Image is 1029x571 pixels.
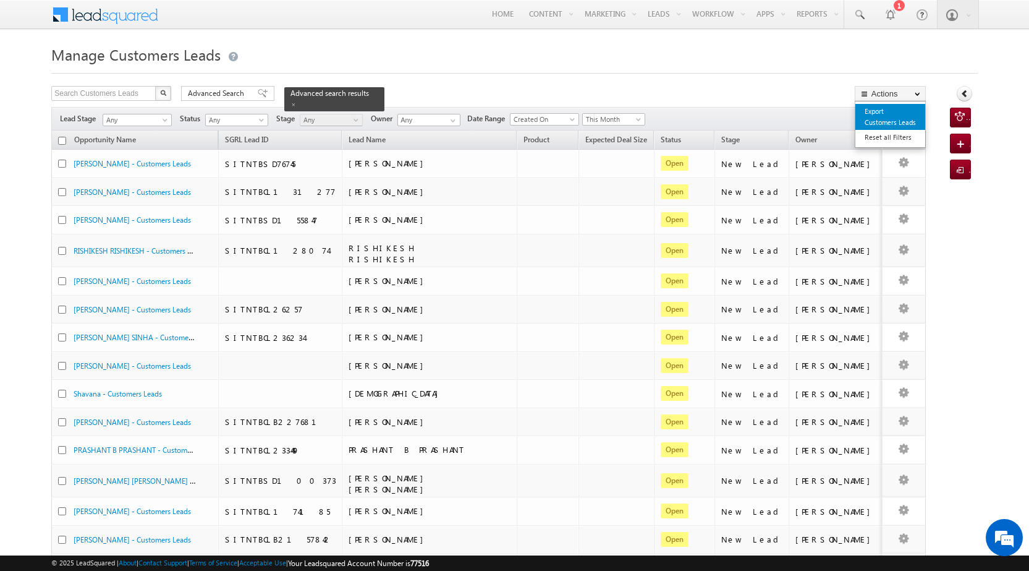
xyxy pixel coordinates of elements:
a: Created On [510,113,579,126]
span: SGRL Lead ID [225,135,269,144]
span: Open [661,358,688,373]
span: Open [661,504,688,518]
span: Open [661,273,688,288]
img: Search [160,90,166,96]
div: New Lead [721,534,783,545]
span: Open [661,532,688,547]
span: Advanced Search [188,88,248,99]
div: New Lead [721,245,783,256]
span: [PERSON_NAME] [349,416,430,427]
span: [PERSON_NAME] [349,158,430,168]
div: [PERSON_NAME] [795,276,876,287]
div: New Lead [721,416,783,427]
div: [PERSON_NAME] [795,158,876,170]
span: Open [661,184,688,199]
div: New Lead [721,276,783,287]
div: SITNTBCLB2157842 [225,534,336,545]
div: [PERSON_NAME] [795,332,876,343]
div: [PERSON_NAME] [795,506,876,517]
a: PRASHANT B PRASHANT - Customers Leads [74,444,217,455]
em: Start Chat [168,381,224,398]
a: [PERSON_NAME] - Customers Leads [74,159,191,168]
div: [PERSON_NAME] [795,389,876,400]
a: Any [300,114,363,126]
a: [PERSON_NAME] SINHA - Customers Leads [74,332,214,342]
span: © 2025 LeadSquared | | | | | [51,557,429,569]
div: [PERSON_NAME] [795,304,876,315]
a: Stage [715,133,746,149]
span: [PERSON_NAME] [349,360,430,371]
span: Any [103,114,167,126]
span: Product [523,135,549,144]
div: New Lead [721,186,783,197]
div: SITNTBCLB227681 [225,416,336,427]
span: [DEMOGRAPHIC_DATA] [349,388,444,398]
div: New Lead [721,445,783,456]
a: Any [205,114,268,126]
textarea: Type your message and hit 'Enter' [16,114,226,371]
a: This Month [582,113,645,126]
span: This Month [583,114,642,125]
span: Lead Name [342,133,392,149]
span: RISHIKESH RISHIKESH [349,243,415,264]
span: Any [206,114,265,126]
span: 77516 [410,559,429,568]
div: SITNTBSD76745 [225,158,336,170]
span: Open [661,414,688,429]
div: [PERSON_NAME] [795,186,876,197]
img: d_60004797649_company_0_60004797649 [21,65,52,81]
div: SITNTBCL128074 [225,245,336,256]
span: Owner [795,135,817,144]
a: Acceptable Use [239,559,286,567]
span: Open [661,330,688,345]
a: [PERSON_NAME] - Customers Leads [74,535,191,544]
div: SITNTBCL236234 [225,332,336,343]
div: New Lead [721,332,783,343]
span: [PERSON_NAME] [PERSON_NAME] [349,473,430,494]
div: [PERSON_NAME] [795,360,876,371]
input: Check all records [58,137,66,145]
span: Open [661,156,688,171]
span: Your Leadsquared Account Number is [288,559,429,568]
div: SITNTBSD100373 [225,475,336,486]
a: Show All Items [444,114,459,127]
div: SITNTBCL131277 [225,186,336,197]
a: [PERSON_NAME] - Customers Leads [74,361,191,371]
div: New Lead [721,158,783,170]
div: New Lead [721,506,783,517]
a: [PERSON_NAME] [PERSON_NAME] - Customers Leads [74,475,249,486]
div: [PERSON_NAME] [795,215,876,226]
div: New Lead [721,215,783,226]
button: Actions [855,86,926,101]
span: [PERSON_NAME] [349,304,430,314]
a: [PERSON_NAME] - Customers Leads [74,305,191,314]
div: Minimize live chat window [203,6,232,36]
div: SITNTBSD155847 [225,215,336,226]
span: [PERSON_NAME] [349,275,430,286]
a: [PERSON_NAME] - Customers Leads [74,507,191,516]
span: Open [661,386,688,401]
div: New Lead [721,389,783,400]
div: SITNTBCL174185 [225,506,336,517]
span: [PERSON_NAME] [349,186,430,197]
a: Reset all Filters [855,130,925,145]
div: [PERSON_NAME] [795,475,876,486]
div: [PERSON_NAME] [795,245,876,256]
a: About [119,559,137,567]
span: Status [180,113,205,124]
span: Any [300,114,359,126]
span: PRASHANT B PRASHANT [349,444,465,455]
div: [PERSON_NAME] [795,534,876,545]
a: [PERSON_NAME] - Customers Leads [74,277,191,286]
div: [PERSON_NAME] [795,445,876,456]
input: Type to Search [397,114,460,126]
a: [PERSON_NAME] - Customers Leads [74,215,191,225]
span: Lead Stage [60,113,101,124]
span: [PERSON_NAME] [349,332,430,342]
span: Open [661,212,688,227]
span: [PERSON_NAME] [349,214,430,225]
div: New Lead [721,360,783,371]
span: Advanced search results [290,88,369,98]
a: SGRL Lead ID [219,133,275,149]
span: Opportunity Name [74,135,136,144]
